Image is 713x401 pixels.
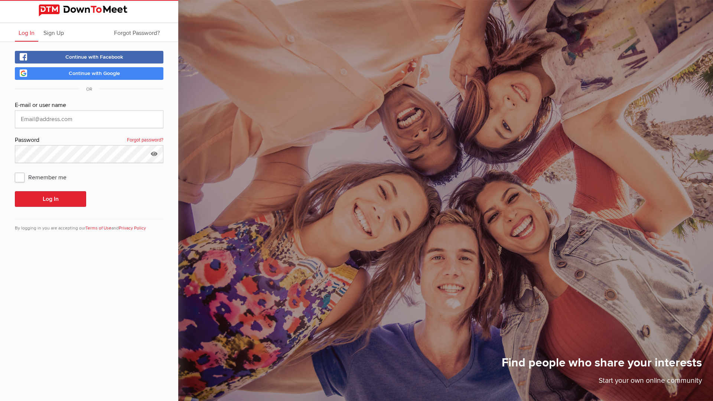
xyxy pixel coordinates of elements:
[15,219,163,232] div: By logging in you are accepting our and
[43,29,64,37] span: Sign Up
[15,170,74,184] span: Remember me
[15,136,163,145] div: Password
[502,375,702,390] p: Start your own online community
[69,70,120,76] span: Continue with Google
[15,67,163,80] a: Continue with Google
[502,355,702,375] h1: Find people who share your interests
[39,4,140,16] img: DownToMeet
[110,23,163,42] a: Forgot Password?
[15,23,38,42] a: Log In
[15,101,163,110] div: E-mail or user name
[15,191,86,207] button: Log In
[79,87,100,92] span: OR
[119,225,146,231] a: Privacy Policy
[65,54,123,60] span: Continue with Facebook
[85,225,111,231] a: Terms of Use
[127,136,163,145] a: Forgot password?
[19,29,35,37] span: Log In
[114,29,160,37] span: Forgot Password?
[15,110,163,128] input: Email@address.com
[40,23,68,42] a: Sign Up
[15,51,163,63] a: Continue with Facebook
